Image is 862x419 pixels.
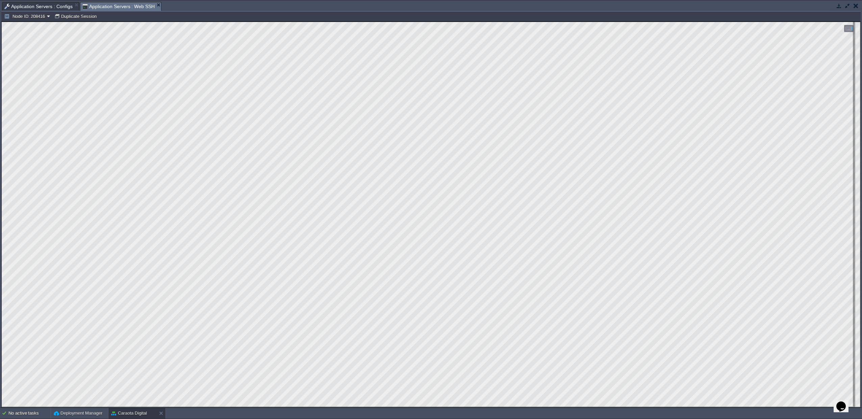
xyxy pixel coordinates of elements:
button: Deployment Manager [54,410,102,417]
span: Application Servers : Web SSH [82,2,155,11]
button: Duplicate Session [54,13,99,19]
div: No active tasks [8,408,51,419]
iframe: chat widget [834,392,855,412]
button: Caraota Digital [111,410,147,417]
button: Node ID: 208416 [4,13,47,19]
span: Application Servers : Configs [4,2,73,10]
